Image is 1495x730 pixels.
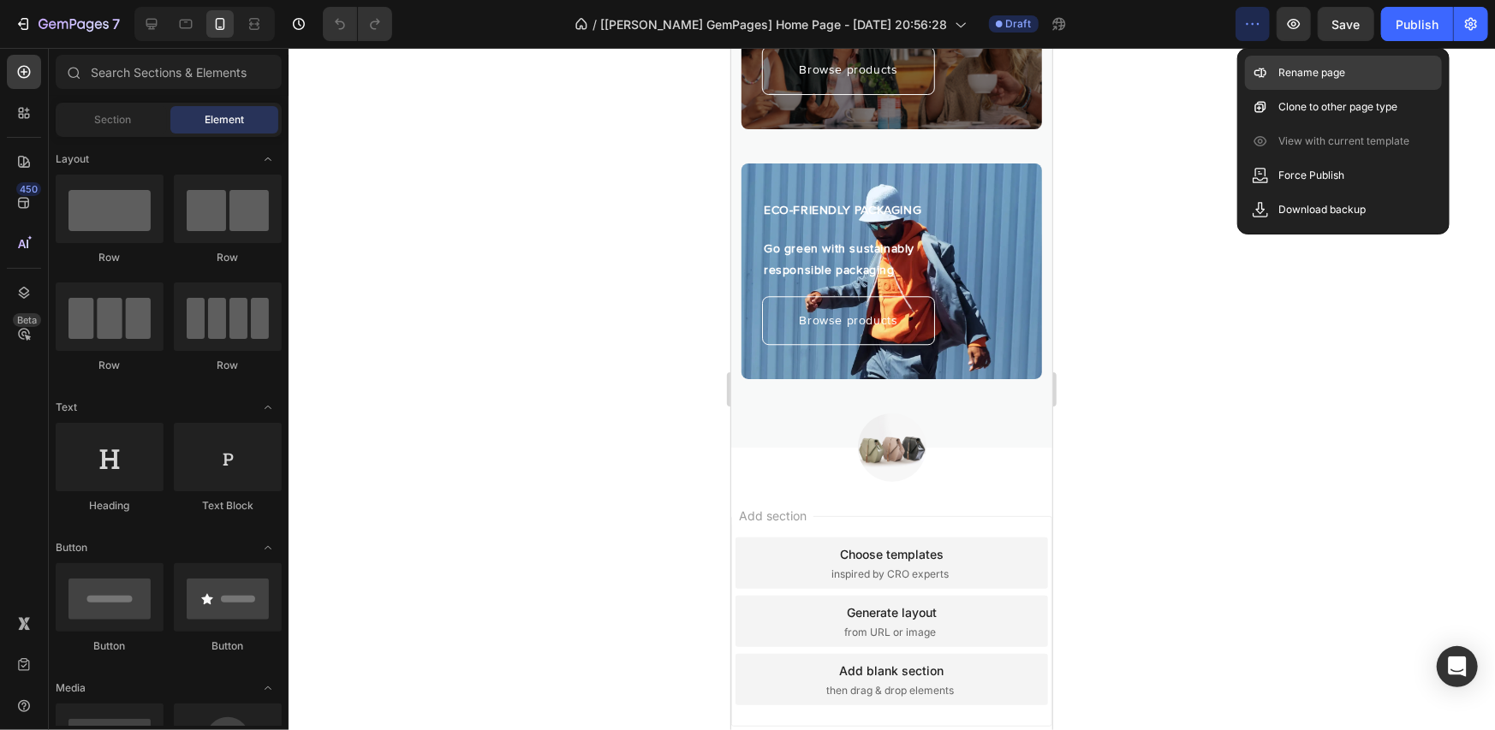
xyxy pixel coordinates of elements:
span: Element [205,112,244,128]
div: Button [174,638,282,654]
p: Rename page [1279,64,1346,81]
span: Button [56,540,87,555]
span: [[PERSON_NAME] GemPages] Home Page - [DATE] 20:56:28 [601,15,948,33]
span: Text [56,400,77,415]
p: Force Publish [1279,167,1345,184]
strong: ECO-FRIENDLY PACKAGING [33,155,190,169]
span: Media [56,680,86,696]
div: Choose templates [109,497,212,515]
div: Row [56,250,164,265]
div: Generate layout [116,555,205,573]
p: 7 [112,14,120,34]
div: Text Block [174,498,282,513]
p: View with current template [1279,133,1410,150]
span: Toggle open [254,145,282,173]
strong: responsible packaging [33,215,164,229]
input: Search Sections & Elements [56,55,282,89]
span: Section [95,112,132,128]
div: Heading [56,498,164,513]
span: Add section [1,459,82,477]
img: image_demo.jpg [127,365,195,434]
strong: Go green with sustainably [33,193,183,208]
div: Add blank section [109,614,213,632]
span: Toggle open [254,534,282,561]
button: 7 [7,7,128,41]
span: Save [1332,17,1361,32]
span: from URL or image [114,577,205,592]
div: Publish [1396,15,1438,33]
span: inspired by CRO experts [101,519,218,534]
p: Clone to other page type [1279,98,1398,116]
div: Button [56,638,164,654]
div: Undo/Redo [323,7,392,41]
div: Row [174,358,282,373]
iframe: Design area [731,48,1052,730]
span: / [593,15,598,33]
button: Save [1318,7,1374,41]
div: Row [174,250,282,265]
span: then drag & drop elements [96,635,223,650]
div: Row [56,358,164,373]
p: Download backup [1279,201,1367,218]
span: Layout [56,151,89,167]
div: 450 [16,182,41,196]
button: Publish [1381,7,1453,41]
p: Browse products [68,262,166,283]
span: Draft [1006,16,1032,32]
div: Open Intercom Messenger [1437,646,1478,687]
span: Toggle open [254,394,282,421]
span: Toggle open [254,674,282,702]
button: <p>Browse products</p> [31,248,204,297]
div: Beta [13,313,41,327]
p: Browse products [68,11,166,33]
